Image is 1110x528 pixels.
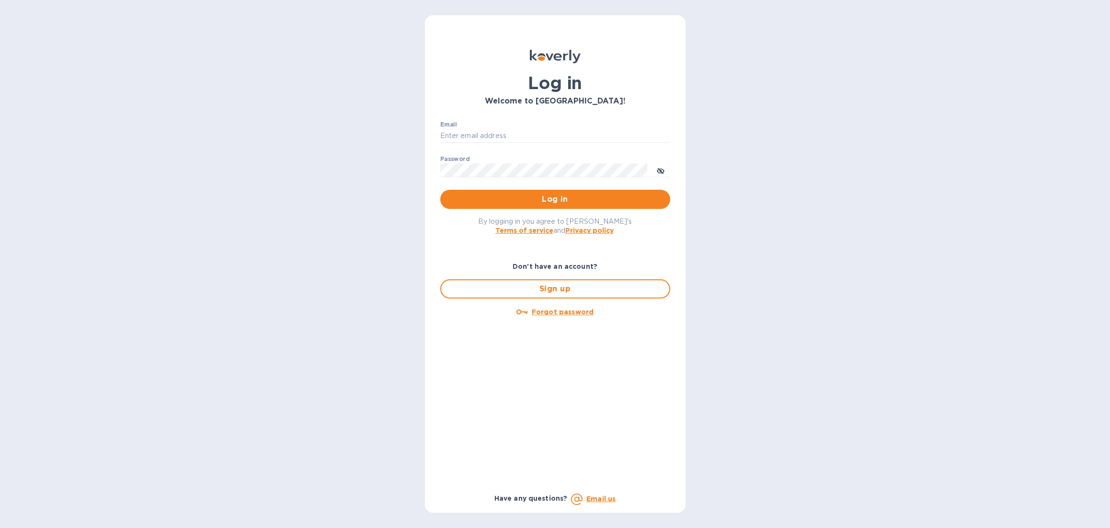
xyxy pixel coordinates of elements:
input: Enter email address [440,129,670,143]
a: Terms of service [495,227,553,234]
a: Privacy policy [565,227,614,234]
b: Have any questions? [494,494,568,502]
label: Password [440,156,469,162]
a: Email us [586,495,616,503]
span: Log in [448,194,663,205]
span: Sign up [449,283,662,295]
u: Forgot password [532,308,594,316]
button: Log in [440,190,670,209]
h3: Welcome to [GEOGRAPHIC_DATA]! [440,97,670,106]
h1: Log in [440,73,670,93]
img: Koverly [530,50,581,63]
b: Don't have an account? [513,263,597,270]
button: Sign up [440,279,670,298]
label: Email [440,122,457,127]
span: By logging in you agree to [PERSON_NAME]'s and . [478,218,632,234]
button: toggle password visibility [651,161,670,180]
